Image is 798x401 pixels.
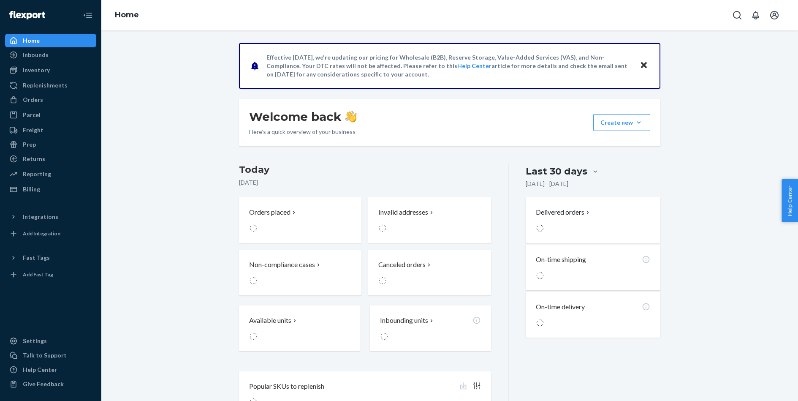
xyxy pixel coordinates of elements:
[5,152,96,166] a: Returns
[5,48,96,62] a: Inbounds
[239,197,361,243] button: Orders placed
[5,63,96,77] a: Inventory
[766,7,783,24] button: Open account menu
[5,268,96,281] a: Add Fast Tag
[526,180,568,188] p: [DATE] - [DATE]
[23,95,43,104] div: Orders
[23,111,41,119] div: Parcel
[249,382,324,391] p: Popular SKUs to replenish
[23,51,49,59] div: Inbounds
[536,255,586,265] p: On-time shipping
[23,185,40,194] div: Billing
[457,62,491,69] a: Help Center
[526,165,587,178] div: Last 30 days
[23,170,51,178] div: Reporting
[23,36,40,45] div: Home
[536,207,591,217] button: Delivered orders
[729,7,746,24] button: Open Search Box
[5,349,96,362] button: Talk to Support
[782,179,798,222] button: Help Center
[239,306,360,351] button: Available units
[249,207,290,217] p: Orders placed
[5,227,96,240] a: Add Integration
[593,114,650,131] button: Create new
[23,366,57,374] div: Help Center
[5,183,96,196] a: Billing
[5,377,96,391] button: Give Feedback
[5,79,96,92] a: Replenishments
[5,123,96,137] a: Freight
[368,250,491,295] button: Canceled orders
[115,10,139,19] a: Home
[239,178,491,187] p: [DATE]
[23,337,47,345] div: Settings
[23,271,53,278] div: Add Fast Tag
[5,210,96,224] button: Integrations
[23,81,68,90] div: Replenishments
[5,34,96,47] a: Home
[23,66,50,74] div: Inventory
[239,163,491,177] h3: Today
[5,363,96,376] a: Help Center
[638,60,649,72] button: Close
[23,351,67,360] div: Talk to Support
[249,109,357,124] h1: Welcome back
[249,316,291,325] p: Available units
[370,306,491,351] button: Inbounding units
[5,93,96,106] a: Orders
[108,3,146,27] ol: breadcrumbs
[378,207,428,217] p: Invalid addresses
[536,302,585,312] p: On-time delivery
[23,126,43,134] div: Freight
[23,380,64,388] div: Give Feedback
[5,138,96,151] a: Prep
[266,53,632,79] p: Effective [DATE], we're updating our pricing for Wholesale (B2B), Reserve Storage, Value-Added Se...
[23,254,50,262] div: Fast Tags
[5,251,96,265] button: Fast Tags
[747,7,764,24] button: Open notifications
[5,108,96,122] a: Parcel
[345,111,357,123] img: hand-wave emoji
[23,155,45,163] div: Returns
[9,11,45,19] img: Flexport logo
[5,167,96,181] a: Reporting
[368,197,491,243] button: Invalid addresses
[23,230,60,237] div: Add Integration
[79,7,96,24] button: Close Navigation
[249,260,315,270] p: Non-compliance cases
[380,316,428,325] p: Inbounding units
[23,213,58,221] div: Integrations
[239,250,361,295] button: Non-compliance cases
[5,334,96,348] a: Settings
[378,260,426,270] p: Canceled orders
[23,140,36,149] div: Prep
[249,128,357,136] p: Here’s a quick overview of your business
